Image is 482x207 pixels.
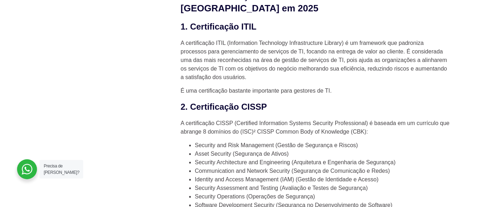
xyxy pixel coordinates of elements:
[195,167,451,175] li: Communication and Network Security (Segurança de Comunicação e Redes)
[195,141,451,150] li: Security and Risk Management (Gestão de Segurança e Riscos)
[181,100,451,113] h3: 2. Certificação CISSP
[195,192,451,201] li: Security Operations (Operações de Segurança)
[195,184,451,192] li: Security Assessment and Testing (Avaliação e Testes de Segurança)
[181,20,451,33] h3: 1. Certificação ITIL
[181,119,451,136] p: A certificação CISSP (Certified Information Systems Security Professional) é baseada em um curríc...
[181,87,451,95] p: É uma certificação bastante importante para gestores de TI.
[181,39,451,82] p: A certificação ITIL (Information Technology Infrastructure Library) é um framework que padroniza ...
[446,173,482,207] iframe: Chat Widget
[195,158,451,167] li: Security Architecture and Engineering (Arquitetura e Engenharia de Segurança)
[195,150,451,158] li: Asset Security (Segurança de Ativos)
[44,164,79,175] span: Precisa de [PERSON_NAME]?
[195,175,451,184] li: Identity and Access Management (IAM) (Gestão de Identidade e Acesso)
